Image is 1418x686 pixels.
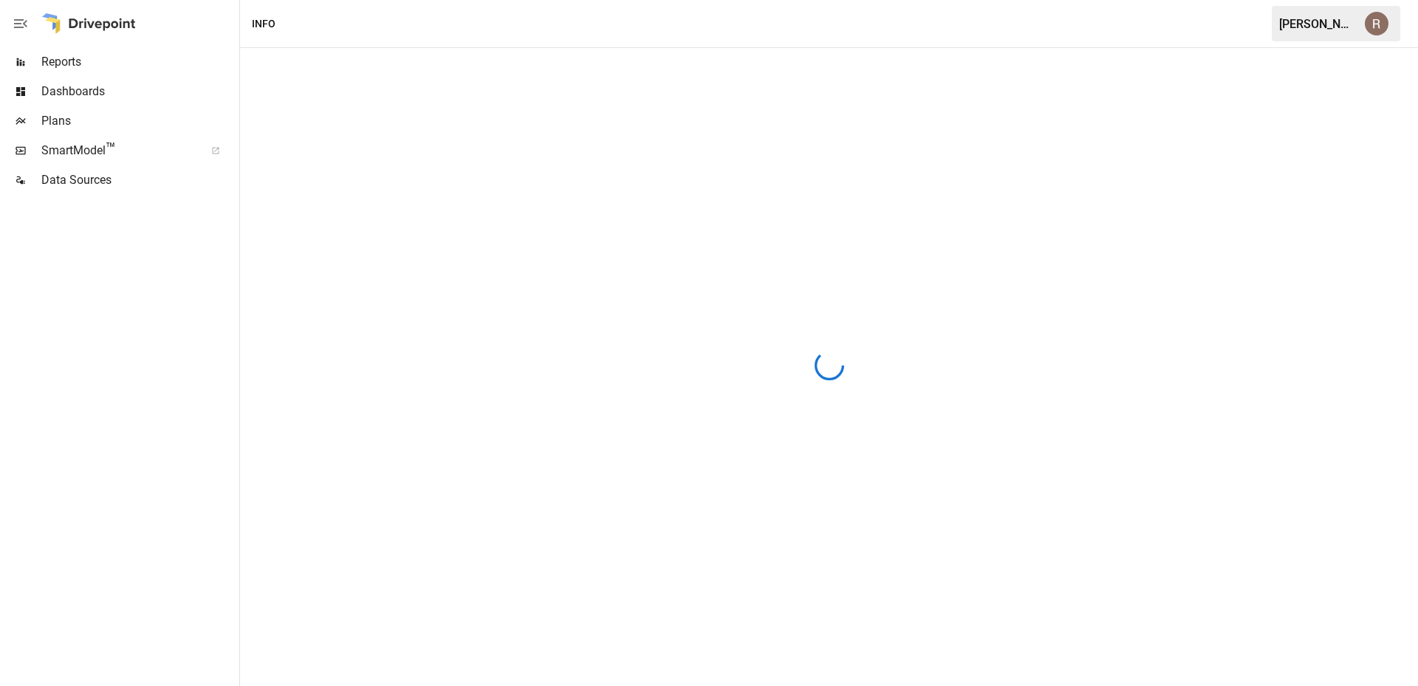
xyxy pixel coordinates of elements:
span: Dashboards [41,83,236,100]
img: Ryan McGarvey [1365,12,1388,35]
span: Data Sources [41,171,236,189]
span: ™ [106,140,116,158]
div: [PERSON_NAME] [1279,17,1356,31]
span: Reports [41,53,236,71]
button: Ryan McGarvey [1356,3,1397,44]
span: Plans [41,112,236,130]
span: SmartModel [41,142,195,160]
